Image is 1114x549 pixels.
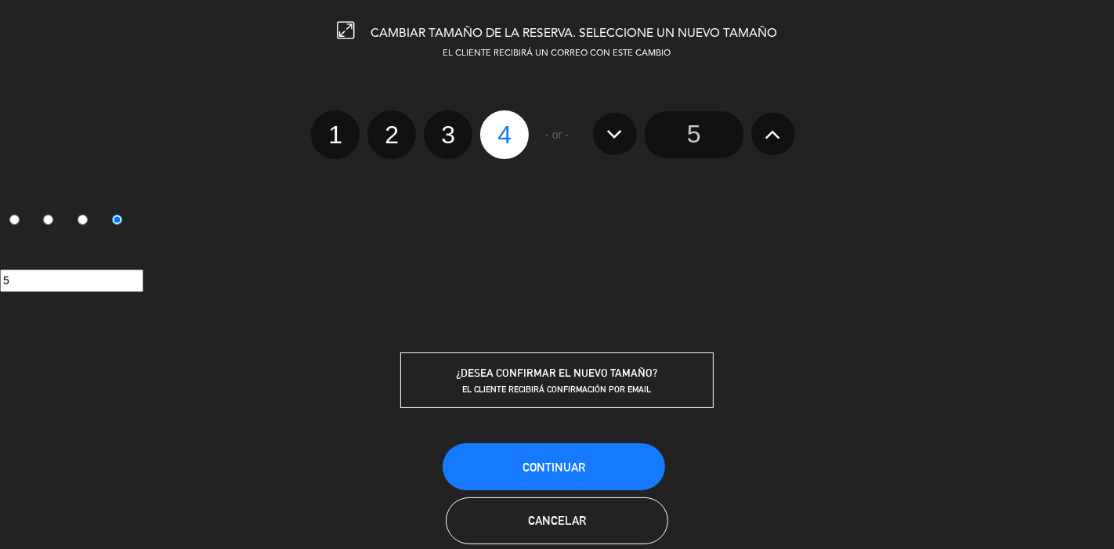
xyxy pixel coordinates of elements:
span: EL CLIENTE RECIBIRÁ CONFIRMACIÓN POR EMAIL [463,384,652,395]
span: ¿DESEA CONFIRMAR EL NUEVO TAMAÑO? [457,367,658,379]
label: 1 [311,110,360,159]
label: 3 [424,110,472,159]
span: CAMBIAR TAMAÑO DE LA RESERVA. SELECCIONE UN NUEVO TAMAÑO [371,27,777,40]
label: 4 [103,208,137,235]
input: 3 [78,215,88,225]
span: Cancelar [528,514,586,527]
label: 4 [480,110,529,159]
label: 3 [69,208,103,235]
span: - or - [545,126,569,144]
button: Cancelar [446,497,668,544]
label: 2 [34,208,69,235]
button: Continuar [443,443,665,490]
span: EL CLIENTE RECIBIRÁ UN CORREO CON ESTE CAMBIO [443,49,671,58]
input: 1 [9,215,20,225]
input: 2 [43,215,53,225]
label: 2 [367,110,416,159]
span: Continuar [523,461,585,474]
input: 4 [112,215,122,225]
